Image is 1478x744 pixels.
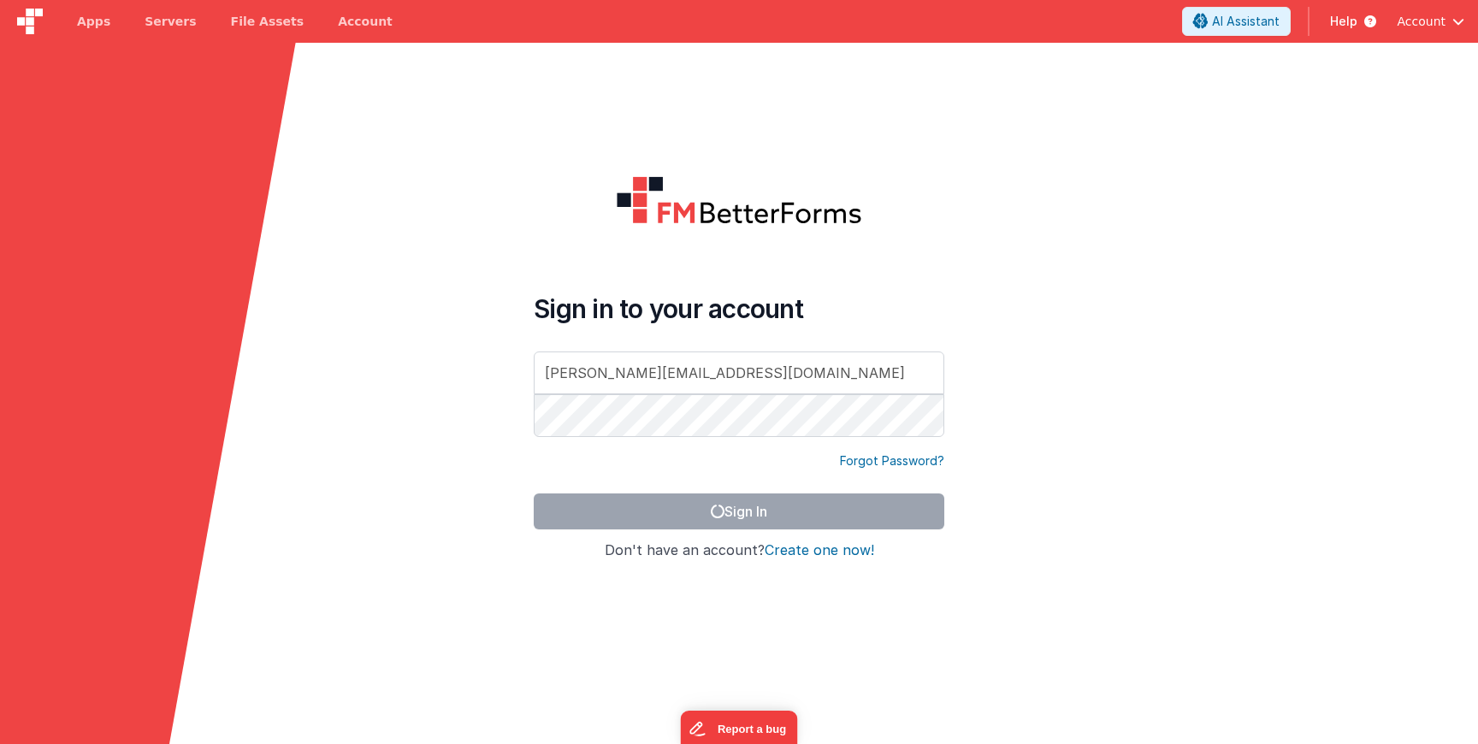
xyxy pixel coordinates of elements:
[231,13,304,30] span: File Assets
[1330,13,1357,30] span: Help
[1182,7,1291,36] button: AI Assistant
[145,13,196,30] span: Servers
[765,543,874,558] button: Create one now!
[534,543,944,558] h4: Don't have an account?
[1397,13,1445,30] span: Account
[77,13,110,30] span: Apps
[534,351,944,394] input: Email Address
[1212,13,1280,30] span: AI Assistant
[534,493,944,529] button: Sign In
[840,452,944,469] a: Forgot Password?
[1397,13,1464,30] button: Account
[534,293,944,324] h4: Sign in to your account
